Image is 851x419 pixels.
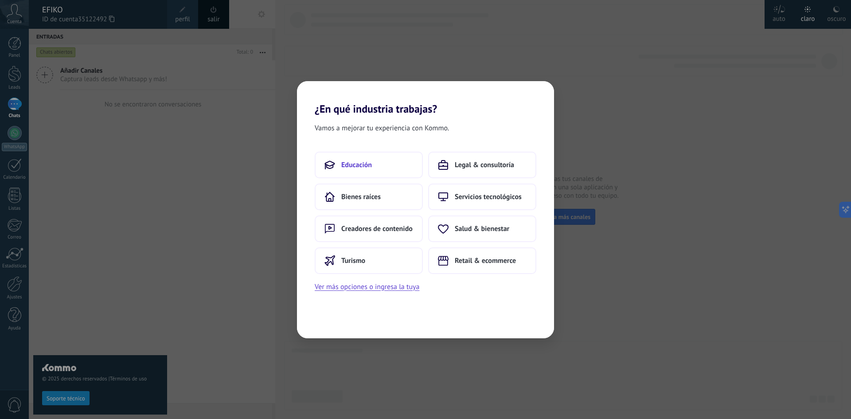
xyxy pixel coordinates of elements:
[455,224,509,233] span: Salud & bienestar
[315,281,419,293] button: Ver más opciones o ingresa la tuya
[315,184,423,210] button: Bienes raíces
[315,215,423,242] button: Creadores de contenido
[428,247,536,274] button: Retail & ecommerce
[455,161,514,169] span: Legal & consultoría
[341,161,372,169] span: Educación
[341,256,365,265] span: Turismo
[455,192,522,201] span: Servicios tecnológicos
[455,256,516,265] span: Retail & ecommerce
[428,152,536,178] button: Legal & consultoría
[315,247,423,274] button: Turismo
[428,215,536,242] button: Salud & bienestar
[341,192,381,201] span: Bienes raíces
[428,184,536,210] button: Servicios tecnológicos
[341,224,413,233] span: Creadores de contenido
[315,152,423,178] button: Educación
[315,122,449,134] span: Vamos a mejorar tu experiencia con Kommo.
[297,81,554,115] h2: ¿En qué industria trabajas?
